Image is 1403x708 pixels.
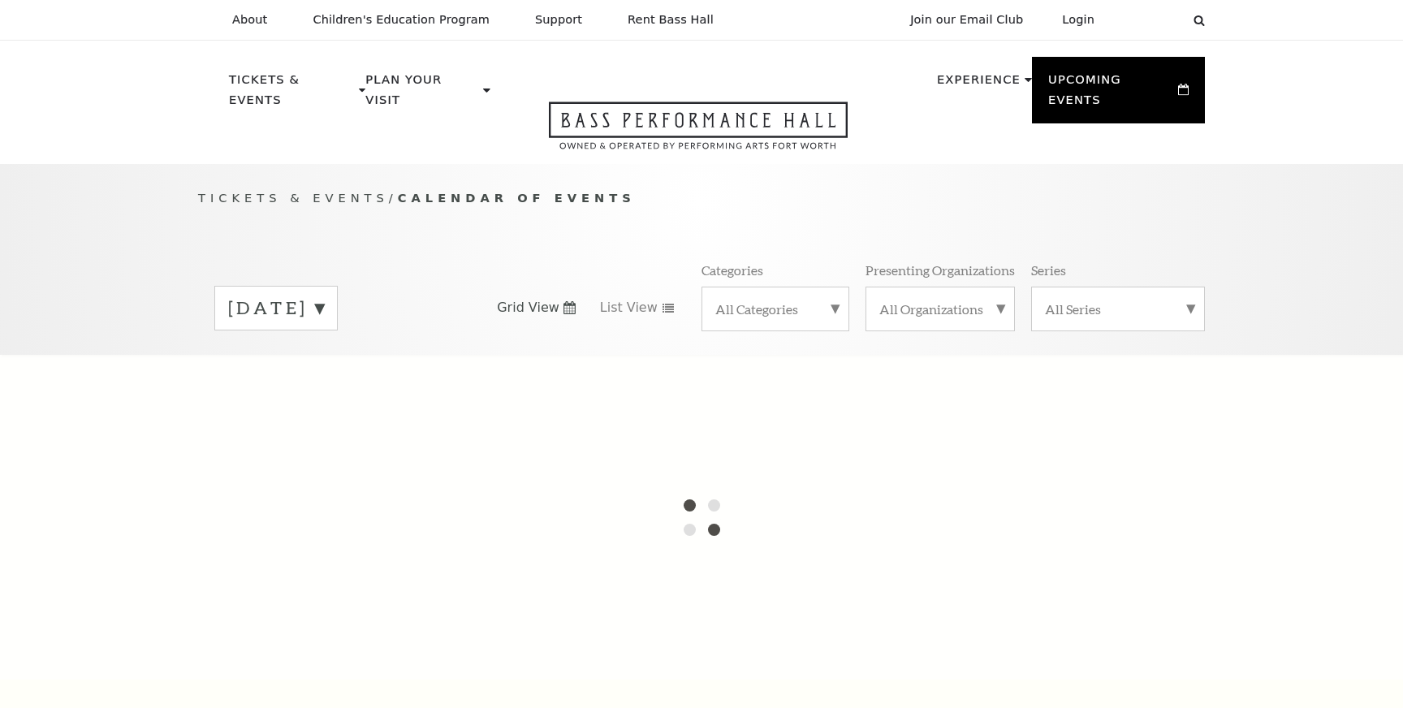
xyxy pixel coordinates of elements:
span: List View [600,299,658,317]
p: Series [1031,261,1066,278]
label: All Categories [715,300,835,317]
label: All Series [1045,300,1191,317]
label: All Organizations [879,300,1001,317]
p: Plan Your Visit [365,70,479,119]
span: Grid View [497,299,559,317]
p: / [198,188,1205,209]
p: Children's Education Program [313,13,490,27]
label: [DATE] [228,296,324,321]
span: Calendar of Events [398,191,636,205]
p: Presenting Organizations [866,261,1015,278]
p: Rent Bass Hall [628,13,714,27]
span: Tickets & Events [198,191,389,205]
p: About [232,13,267,27]
p: Tickets & Events [229,70,355,119]
p: Experience [937,70,1021,99]
p: Upcoming Events [1048,70,1174,119]
p: Categories [701,261,763,278]
p: Support [535,13,582,27]
select: Select: [1120,12,1178,28]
